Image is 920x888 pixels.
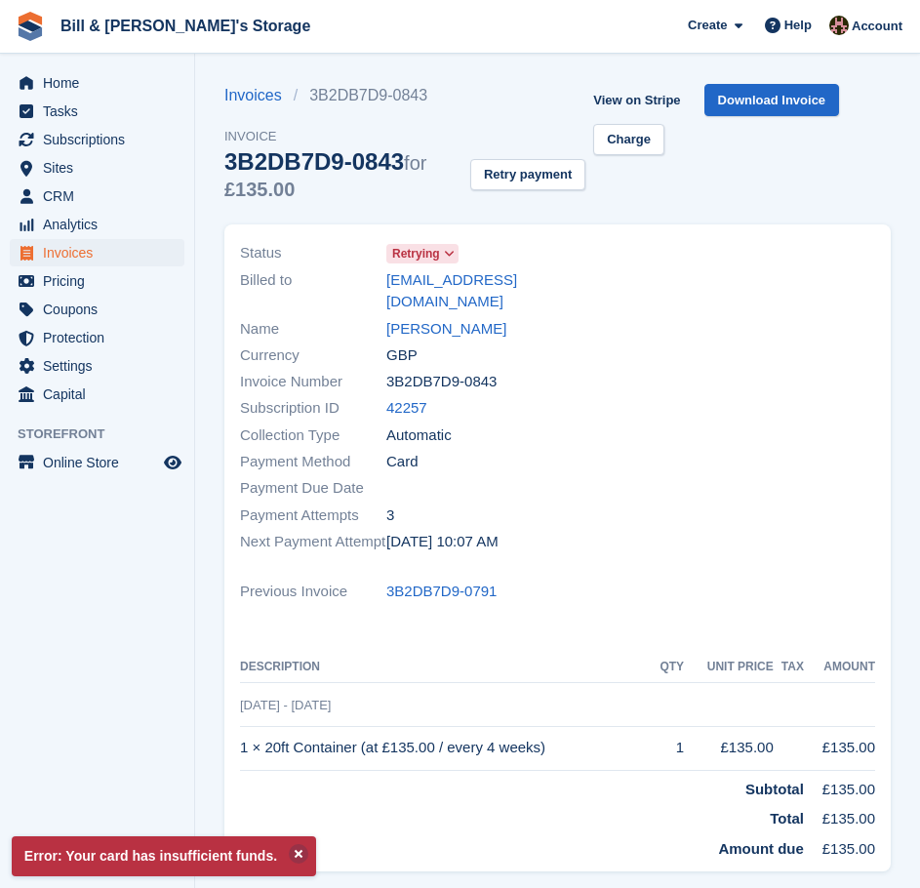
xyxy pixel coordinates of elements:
[240,581,386,603] span: Previous Invoice
[224,148,462,201] div: 3B2DB7D9-0843
[43,449,160,476] span: Online Store
[10,296,184,323] a: menu
[53,10,318,42] a: Bill & [PERSON_NAME]'s Storage
[386,269,546,313] a: [EMAIL_ADDRESS][DOMAIN_NAME]
[240,652,652,683] th: Description
[386,397,427,420] a: 42257
[224,179,295,200] span: £135.00
[10,449,184,476] a: menu
[593,124,664,156] a: Charge
[386,424,452,447] span: Automatic
[386,451,419,473] span: Card
[852,17,902,36] span: Account
[16,12,45,41] img: stora-icon-8386f47178a22dfd0bd8f6a31ec36ba5ce8667c1dd55bd0f319d3a0aa187defe.svg
[684,652,774,683] th: Unit Price
[240,397,386,420] span: Subscription ID
[240,477,386,500] span: Payment Due Date
[386,581,497,603] a: 3B2DB7D9-0791
[652,726,684,770] td: 1
[240,424,386,447] span: Collection Type
[784,16,812,35] span: Help
[10,154,184,182] a: menu
[10,69,184,97] a: menu
[43,154,160,182] span: Sites
[804,652,875,683] th: Amount
[704,84,840,116] a: Download Invoice
[43,239,160,266] span: Invoices
[386,531,499,553] time: 2025-09-24 09:07:10 UTC
[240,531,386,553] span: Next Payment Attempt
[10,239,184,266] a: menu
[43,98,160,125] span: Tasks
[745,781,804,797] strong: Subtotal
[10,98,184,125] a: menu
[161,451,184,474] a: Preview store
[386,242,459,264] a: Retrying
[10,352,184,380] a: menu
[240,451,386,473] span: Payment Method
[43,182,160,210] span: CRM
[224,84,294,107] a: Invoices
[386,505,394,527] span: 3
[774,652,804,683] th: Tax
[43,267,160,295] span: Pricing
[240,344,386,367] span: Currency
[804,726,875,770] td: £135.00
[470,159,585,191] button: Retry payment
[43,324,160,351] span: Protection
[43,296,160,323] span: Coupons
[652,652,684,683] th: QTY
[18,424,194,444] span: Storefront
[10,182,184,210] a: menu
[10,126,184,153] a: menu
[718,840,804,857] strong: Amount due
[43,352,160,380] span: Settings
[10,324,184,351] a: menu
[224,84,585,107] nav: breadcrumbs
[804,800,875,830] td: £135.00
[43,126,160,153] span: Subscriptions
[10,381,184,408] a: menu
[10,267,184,295] a: menu
[386,344,418,367] span: GBP
[829,16,849,35] img: Jack Bottesch
[43,211,160,238] span: Analytics
[10,211,184,238] a: menu
[240,242,386,264] span: Status
[240,726,652,770] td: 1 × 20ft Container (at £135.00 / every 4 weeks)
[404,152,426,174] span: for
[43,69,160,97] span: Home
[804,830,875,861] td: £135.00
[804,770,875,800] td: £135.00
[240,505,386,527] span: Payment Attempts
[224,127,585,146] span: Invoice
[585,84,688,116] a: View on Stripe
[684,726,774,770] td: £135.00
[12,836,316,876] p: Error: Your card has insufficient funds.
[392,245,440,262] span: Retrying
[770,810,804,827] strong: Total
[240,371,386,393] span: Invoice Number
[688,16,727,35] span: Create
[386,318,506,341] a: [PERSON_NAME]
[43,381,160,408] span: Capital
[240,318,386,341] span: Name
[386,371,497,393] span: 3B2DB7D9-0843
[240,269,386,313] span: Billed to
[240,698,331,712] span: [DATE] - [DATE]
